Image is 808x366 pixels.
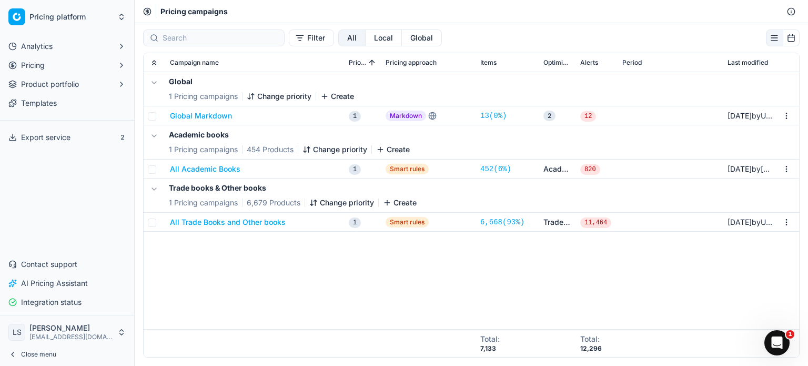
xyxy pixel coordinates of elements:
[37,86,98,97] div: [PERSON_NAME]
[169,144,238,155] span: 1 Pricing campaigns
[21,60,45,71] span: Pricing
[170,111,232,121] button: Global Markdown
[35,193,438,202] span: Hi [PERSON_NAME], feel free to reach out to Customer Support Team if you need any assistance.
[21,259,77,270] span: Contact support
[21,98,57,108] span: Templates
[140,269,210,311] button: Help
[4,347,130,362] button: Close menu
[320,91,354,102] button: Create
[163,33,278,43] input: Search
[247,144,294,155] span: 454 Products
[78,5,135,23] h1: Messages
[160,6,228,17] nav: breadcrumb
[9,324,25,340] span: LS
[764,330,790,355] iframe: To enrich screen reader interactions, please activate Accessibility in Grammarly extension settings
[100,125,130,136] div: • [DATE]
[543,217,572,227] a: Trade books & Other books
[580,111,596,122] span: 12
[169,197,238,208] span: 1 Pricing campaigns
[21,297,82,308] span: Integration status
[12,37,33,58] img: Profile image for Dmitriy
[480,164,511,174] a: 452(6%)
[367,57,377,68] button: Sorted by Priority ascending
[21,79,79,90] span: Product portfolio
[4,256,130,273] button: Contact support
[580,334,602,344] div: Total :
[728,111,752,120] span: [DATE]
[580,217,611,228] span: 11,464
[100,86,130,97] div: • [DATE]
[19,202,32,215] img: Paul avatar
[169,130,410,140] h5: Academic books
[21,132,70,143] span: Export service
[148,56,160,69] button: Expand all
[37,125,98,136] div: [PERSON_NAME]
[383,197,417,208] button: Create
[349,111,361,122] span: 1
[24,295,46,303] span: Home
[37,47,98,58] div: [PERSON_NAME]
[185,4,204,23] div: Close
[167,295,184,303] span: Help
[302,144,367,155] button: Change priority
[100,47,130,58] div: • [DATE]
[169,91,238,102] span: 1 Pricing campaigns
[21,278,88,289] span: AI Pricing Assistant
[480,334,500,344] div: Total :
[728,217,752,226] span: [DATE]
[402,29,442,46] button: global
[4,4,130,29] button: Pricing platform
[728,164,752,173] span: [DATE]
[366,29,402,46] button: local
[289,29,334,46] button: Filter
[349,164,361,175] span: 1
[4,57,130,74] button: Pricing
[480,58,497,67] span: Items
[160,6,228,17] span: Pricing campaigns
[85,295,125,303] span: Messages
[12,115,33,136] img: Profile image for Dmitriy
[786,330,794,339] span: 1
[309,197,374,208] button: Change priority
[70,269,140,311] button: Messages
[728,111,774,121] div: by Unknown
[170,217,286,227] button: All Trade Books and Other books
[21,350,56,359] span: Close menu
[4,275,130,292] button: AI Pricing Assistant
[4,294,130,311] button: Integration status
[247,197,300,208] span: 6,679 Products
[580,344,602,353] div: 12,296
[21,41,53,52] span: Analytics
[386,111,426,121] span: Markdown
[37,164,98,175] div: [PERSON_NAME]
[35,203,76,214] div: Competera
[480,217,524,227] a: 6,668(93%)
[15,194,28,206] img: Mariia avatar
[4,76,130,93] button: Product portfolio
[4,95,130,112] a: Templates
[338,29,366,46] button: all
[480,111,507,121] a: 13(0%)
[169,183,417,193] h5: Trade books & Other books
[543,164,572,174] a: Academic books
[376,144,410,155] button: Create
[4,129,130,146] button: Export service
[622,58,642,67] span: Period
[12,154,33,175] img: Profile image for Dmitriy
[170,164,240,174] button: All Academic Books
[29,12,113,22] span: Pricing platform
[480,344,500,353] div: 7,133
[4,320,130,345] button: LS[PERSON_NAME][EMAIL_ADDRESS][DOMAIN_NAME]
[728,58,768,67] span: Last modified
[349,58,367,67] span: Priority
[728,217,774,227] div: by Unknown
[349,217,361,228] span: 1
[169,76,354,87] h5: Global
[11,202,23,215] img: Kateryna avatar
[386,58,437,67] span: Pricing approach
[386,164,429,174] span: Smart rules
[543,58,572,67] span: Optimization groups
[543,111,555,121] span: 2
[78,203,107,214] div: • [DATE]
[12,76,33,97] img: Profile image for Dmitriy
